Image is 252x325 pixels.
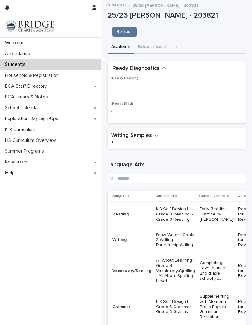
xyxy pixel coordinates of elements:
[156,193,174,199] p: Curriculum
[200,237,233,243] p: -
[156,258,195,284] p: All About Learning | Grade 4 Vocabulary/Spelling - All About Spelling: Level 4
[5,20,54,32] img: V1C1m3IdTEidaUdm9Hs0
[111,108,242,115] p: -
[200,260,233,281] p: Completing Level 3 during 2nd grade school year
[112,304,151,310] p: Grammar
[116,29,133,35] span: Refresh
[112,27,137,37] button: Refresh
[112,237,151,243] p: Writing
[2,105,44,111] p: School Calendar
[104,1,126,8] a: Student(s)
[199,193,225,199] p: Course Details
[2,127,40,133] p: K-8 Curriculum
[2,94,53,100] p: BCA Emails & Notes
[112,212,151,217] p: Reading
[111,65,159,72] h2: iReady Diagnostics
[111,132,159,139] button: Writing Samples
[111,76,139,80] span: iReady Reading
[108,41,134,54] button: Academic
[2,159,32,165] p: Resources
[2,40,30,46] p: Welcome
[112,193,126,199] p: Subject
[2,138,61,143] p: HS Curriculum Overview
[156,299,195,315] p: K-8 Self-Design | Grade 3 Grammar - Grade 3 Grammar
[156,207,195,222] p: K-8 Self-Design | Grade 3 Reading - Grade 3 Reading
[108,11,246,20] p: 25/26 [PERSON_NAME] - 203821
[2,170,20,176] p: Help
[2,51,35,57] p: Attendance
[2,148,49,154] p: Summer Programs
[134,41,170,54] button: Extracurricular
[111,102,133,106] span: iReady Math
[200,294,233,320] p: Supplementing with Memoria Press English Grammar Recitation I
[2,62,32,67] p: Student(s)
[200,207,233,222] p: Daily Reading Practice by [PERSON_NAME]
[156,232,195,248] p: BraveWriter | Grade 3 Writing - Partnership Writing
[132,2,198,8] p: 25/26 [PERSON_NAME] - 203821
[238,193,242,199] p: Q1
[108,174,246,183] input: Search
[2,73,64,78] p: Household & Registration
[111,65,166,72] button: iReady Diagnostics
[112,268,151,274] p: Vocabulary/Spelling
[2,83,52,89] p: BCA Staff Directory
[108,161,246,169] h1: Language Arts
[2,116,63,122] p: Exploration Day Sign-Ups
[111,132,152,139] h2: Writing Samples
[111,83,242,89] p: -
